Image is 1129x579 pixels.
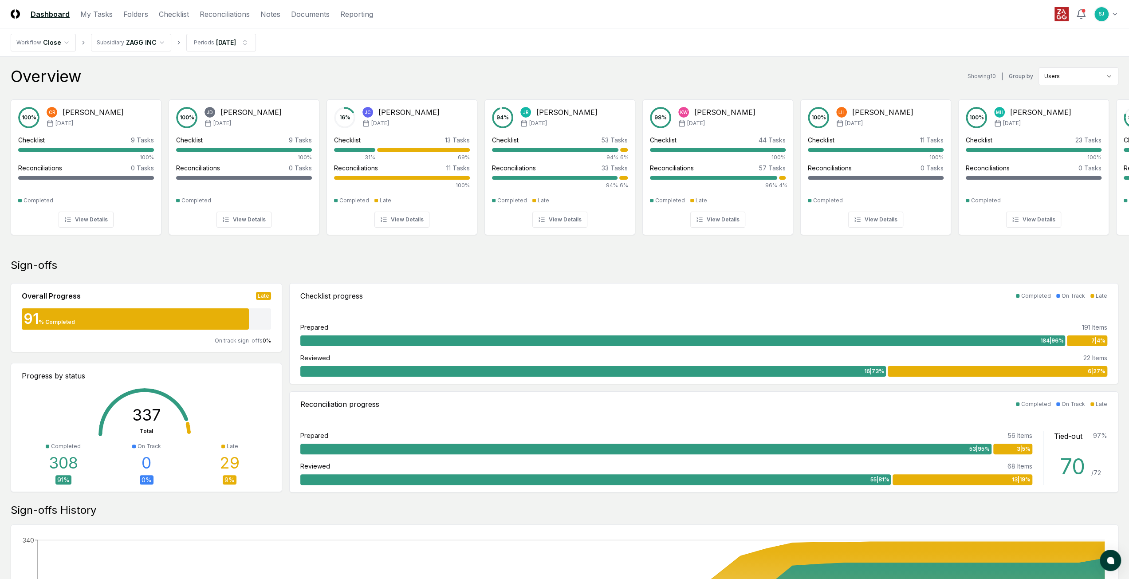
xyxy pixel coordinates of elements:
div: 29 [220,454,240,472]
span: SJ [1099,11,1104,17]
button: View Details [216,212,271,228]
span: 184 | 96 % [1040,337,1063,345]
span: On track sign-offs [215,337,263,344]
div: 0 Tasks [289,163,312,173]
a: Documents [291,9,330,20]
div: Late [538,197,549,205]
div: Late [380,197,391,205]
div: Overview [11,67,81,85]
span: [DATE] [1003,119,1021,127]
span: 6 | 27 % [1088,367,1105,375]
a: 16%JC[PERSON_NAME][DATE]Checklist13 Tasks31%69%Reconciliations11 Tasks100%CompletedLateView Details [327,92,477,235]
div: 191 Items [1082,323,1107,332]
span: [DATE] [529,119,547,127]
div: 100% [176,154,312,161]
div: Late [227,442,238,450]
div: Checklist [808,135,834,145]
div: Completed [51,442,81,450]
div: [PERSON_NAME] [694,107,755,118]
div: Reconciliations [808,163,852,173]
div: 100% [334,181,470,189]
div: 56 Items [1008,431,1032,440]
div: Completed [181,197,211,205]
button: View Details [59,212,114,228]
div: Completed [971,197,1001,205]
div: Checklist [966,135,992,145]
div: Tied-out [1054,431,1082,441]
div: [DATE] [216,38,236,47]
a: 100%JD[PERSON_NAME][DATE]Checklist9 Tasks100%Reconciliations0 TasksCompletedView Details [169,92,319,235]
div: Reconciliations [650,163,694,173]
span: CR [49,109,55,116]
div: Showing 10 [968,72,996,80]
span: MH [996,109,1003,116]
div: 0 Tasks [1078,163,1101,173]
div: 44 Tasks [759,135,786,145]
div: 11 Tasks [446,163,470,173]
span: [DATE] [213,119,231,127]
nav: breadcrumb [11,34,256,51]
a: Checklist progressCompletedOn TrackLatePrepared191 Items184|96%7|4%Reviewed22 Items16|73%6|27% [289,283,1118,384]
a: 100%CR[PERSON_NAME][DATE]Checklist9 Tasks100%Reconciliations0 TasksCompletedView Details [11,92,161,235]
a: 98%KW[PERSON_NAME][DATE]Checklist44 Tasks100%Reconciliations57 Tasks96%4%CompletedLateView Details [642,92,793,235]
span: LH [838,109,845,116]
div: % Completed [39,318,75,326]
div: Prepared [300,431,328,440]
div: [PERSON_NAME] [852,107,913,118]
div: Late [256,292,271,300]
div: Sign-offs [11,258,1118,272]
div: Reconciliations [966,163,1010,173]
span: 0 % [263,337,271,344]
div: 70 [1060,456,1091,477]
div: 13 Tasks [445,135,470,145]
span: JD [207,109,213,116]
div: Reviewed [300,461,330,471]
div: Checklist [492,135,519,145]
div: 100% [966,154,1101,161]
a: 100%LH[PERSON_NAME][DATE]Checklist11 Tasks100%Reconciliations0 TasksCompletedView Details [800,92,951,235]
a: Notes [260,9,280,20]
div: / 72 [1091,468,1101,477]
div: 57 Tasks [759,163,786,173]
button: View Details [848,212,903,228]
div: [PERSON_NAME] [220,107,282,118]
div: Overall Progress [22,291,81,301]
div: 11 Tasks [920,135,944,145]
div: 23 Tasks [1075,135,1101,145]
div: Checklist [650,135,677,145]
div: Progress by status [22,370,271,381]
div: Reviewed [300,353,330,362]
div: 0 Tasks [131,163,154,173]
div: Completed [497,197,527,205]
span: [DATE] [687,119,705,127]
a: 100%MH[PERSON_NAME][DATE]Checklist23 Tasks100%Reconciliations0 TasksCompletedView Details [958,92,1109,235]
div: Completed [24,197,53,205]
button: View Details [532,212,587,228]
div: 96% [650,181,777,189]
div: | [1001,72,1003,81]
div: Checklist progress [300,291,363,301]
div: Checklist [334,135,361,145]
div: 100% [650,154,786,161]
a: Reporting [340,9,373,20]
span: 55 | 81 % [870,476,889,484]
div: [PERSON_NAME] [63,107,124,118]
span: 3 | 5 % [1017,445,1031,453]
div: Prepared [300,323,328,332]
a: Folders [123,9,148,20]
div: 31% [334,154,375,161]
button: View Details [374,212,429,228]
span: [DATE] [371,119,389,127]
div: Completed [655,197,685,205]
img: Logo [11,9,20,19]
div: Subsidiary [97,39,124,47]
div: 0 Tasks [921,163,944,173]
button: View Details [1006,212,1061,228]
a: Reconciliations [200,9,250,20]
div: 97 % [1093,431,1107,441]
div: 100% [808,154,944,161]
div: Checklist [18,135,45,145]
div: Reconciliations [176,163,220,173]
a: 94%JR[PERSON_NAME][DATE]Checklist53 Tasks94%6%Reconciliations33 Tasks94%6%CompletedLateView Details [484,92,635,235]
div: Reconciliations [334,163,378,173]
